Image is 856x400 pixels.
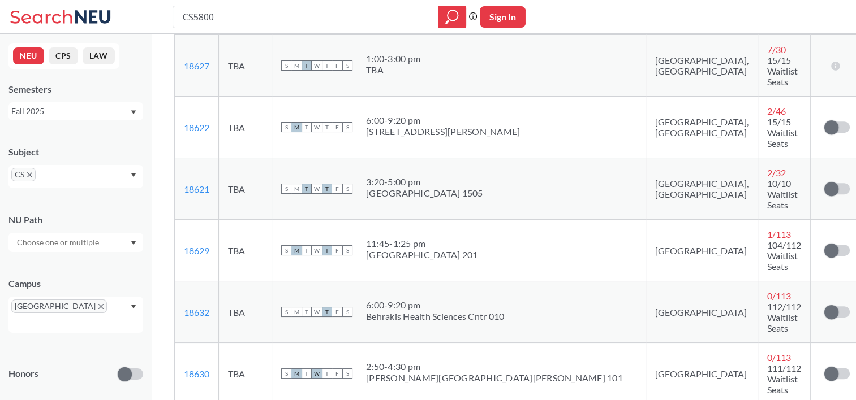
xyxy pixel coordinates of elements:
[281,368,291,379] span: S
[767,106,786,116] span: 2 / 46
[281,122,291,132] span: S
[646,35,758,97] td: [GEOGRAPHIC_DATA], [GEOGRAPHIC_DATA]
[312,60,322,71] span: W
[184,307,209,318] a: 18632
[767,44,786,55] span: 7 / 30
[312,122,322,132] span: W
[11,236,106,249] input: Choose one or multiple
[322,60,332,71] span: T
[302,245,312,255] span: T
[322,122,332,132] span: T
[366,53,420,64] div: 1:00 - 3:00 pm
[291,307,302,317] span: M
[767,290,791,301] span: 0 / 113
[281,184,291,194] span: S
[291,368,302,379] span: M
[291,245,302,255] span: M
[281,245,291,255] span: S
[767,301,801,333] span: 112/112 Waitlist Seats
[11,105,130,118] div: Fall 2025
[366,176,483,188] div: 3:20 - 5:00 pm
[366,299,504,311] div: 6:00 - 9:20 pm
[281,60,291,71] span: S
[366,126,520,137] div: [STREET_ADDRESS][PERSON_NAME]
[322,307,332,317] span: T
[312,307,322,317] span: W
[83,47,115,64] button: LAW
[98,304,104,309] svg: X to remove pill
[302,184,312,194] span: T
[332,60,342,71] span: F
[219,158,272,220] td: TBA
[342,122,352,132] span: S
[342,184,352,194] span: S
[11,168,36,181] span: CSX to remove pill
[342,368,352,379] span: S
[219,220,272,281] td: TBA
[332,368,342,379] span: F
[131,241,136,245] svg: Dropdown arrow
[291,60,302,71] span: M
[767,352,791,363] span: 0 / 113
[13,47,44,64] button: NEU
[131,110,136,115] svg: Dropdown arrow
[646,220,758,281] td: [GEOGRAPHIC_DATA]
[219,281,272,343] td: TBA
[332,307,342,317] span: F
[646,281,758,343] td: [GEOGRAPHIC_DATA]
[767,178,798,210] span: 10/10 Waitlist Seats
[480,6,526,28] button: Sign In
[342,307,352,317] span: S
[11,299,107,313] span: [GEOGRAPHIC_DATA]X to remove pill
[767,363,801,395] span: 111/112 Waitlist Seats
[184,60,209,71] a: 18627
[219,97,272,158] td: TBA
[312,368,322,379] span: W
[302,307,312,317] span: T
[342,245,352,255] span: S
[184,184,209,194] a: 18621
[646,97,758,158] td: [GEOGRAPHIC_DATA], [GEOGRAPHIC_DATA]
[445,9,459,25] svg: magnifying glass
[302,368,312,379] span: T
[322,245,332,255] span: T
[8,367,38,380] p: Honors
[8,102,143,120] div: Fall 2025Dropdown arrow
[332,245,342,255] span: F
[767,167,786,178] span: 2 / 32
[366,64,420,76] div: TBA
[646,158,758,220] td: [GEOGRAPHIC_DATA], [GEOGRAPHIC_DATA]
[8,297,143,333] div: [GEOGRAPHIC_DATA]X to remove pillDropdown arrow
[8,214,143,226] div: NU Path
[322,368,332,379] span: T
[438,6,466,28] div: magnifying glass
[312,184,322,194] span: W
[332,184,342,194] span: F
[8,165,143,188] div: CSX to remove pillDropdown arrow
[767,116,798,149] span: 15/15 Waitlist Seats
[312,245,322,255] span: W
[767,229,791,240] span: 1 / 113
[291,184,302,194] span: M
[131,305,136,309] svg: Dropdown arrow
[302,60,312,71] span: T
[366,188,483,199] div: [GEOGRAPHIC_DATA] 1505
[131,173,136,177] svg: Dropdown arrow
[302,122,312,132] span: T
[332,122,342,132] span: F
[366,115,520,126] div: 6:00 - 9:20 pm
[767,240,801,272] span: 104/112 Waitlist Seats
[322,184,332,194] span: T
[8,146,143,158] div: Subject
[281,307,291,317] span: S
[8,277,143,290] div: Campus
[184,368,209,379] a: 18630
[8,83,143,95] div: Semesters
[184,245,209,256] a: 18629
[182,7,430,27] input: Class, professor, course number, "phrase"
[49,47,78,64] button: CPS
[366,361,623,372] div: 2:50 - 4:30 pm
[366,311,504,322] div: Behrakis Health Sciences Cntr 010
[184,122,209,133] a: 18622
[366,249,478,260] div: [GEOGRAPHIC_DATA] 201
